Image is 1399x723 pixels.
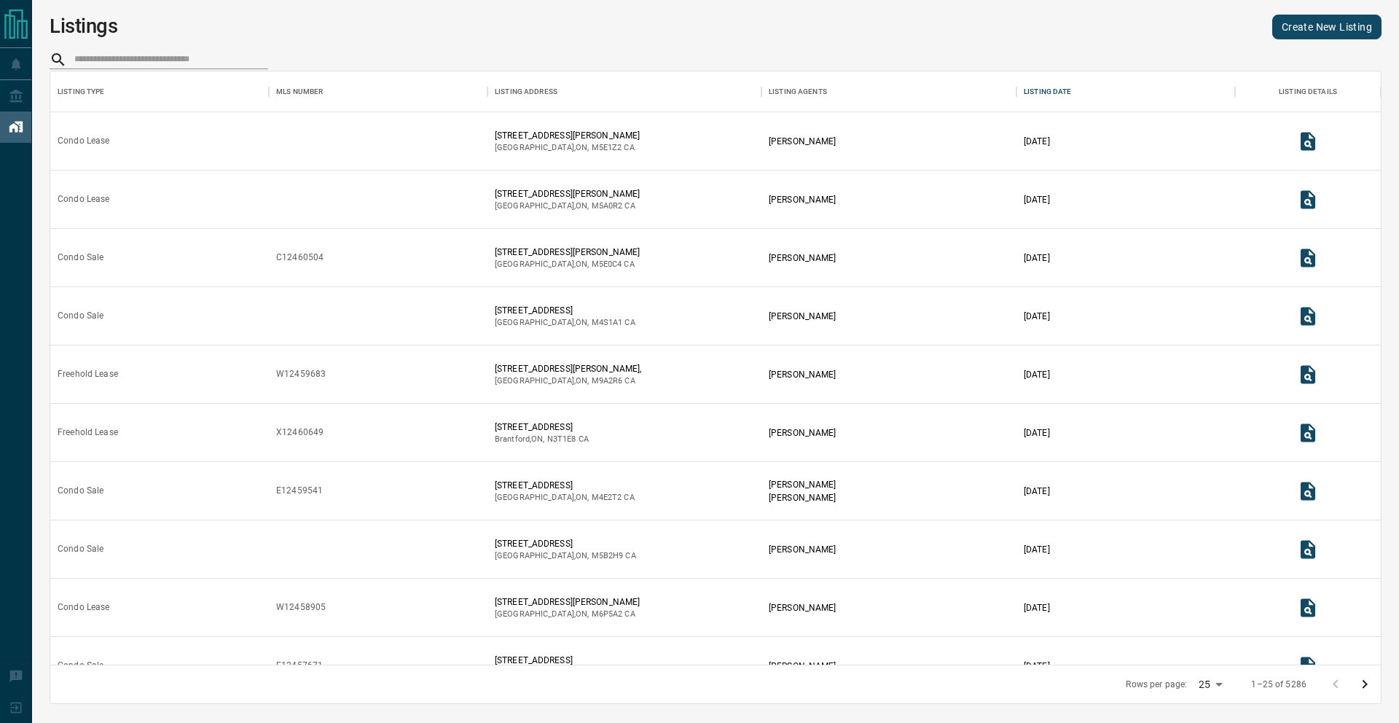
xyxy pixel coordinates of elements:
[1024,426,1050,439] p: [DATE]
[769,478,836,491] p: [PERSON_NAME]
[592,376,623,386] span: m9a2r6
[1272,15,1382,39] a: Create New Listing
[769,193,836,206] p: [PERSON_NAME]
[1293,477,1322,506] button: View Listing Details
[58,135,109,147] div: Condo Lease
[487,71,761,112] div: Listing Address
[769,426,836,439] p: [PERSON_NAME]
[495,492,635,504] p: [GEOGRAPHIC_DATA] , ON , CA
[592,143,622,152] span: m5e1z2
[1024,485,1050,498] p: [DATE]
[547,434,576,444] span: n3t1e8
[495,200,640,212] p: [GEOGRAPHIC_DATA] , ON , CA
[495,142,640,154] p: [GEOGRAPHIC_DATA] , ON , CA
[495,609,640,620] p: [GEOGRAPHIC_DATA] , ON , CA
[276,601,326,614] div: W12458905
[495,537,636,550] p: [STREET_ADDRESS]
[761,71,1016,112] div: Listing Agents
[1293,127,1322,156] button: View Listing Details
[276,660,323,672] div: E12457671
[50,71,269,112] div: Listing Type
[1024,601,1050,614] p: [DATE]
[769,491,836,504] p: [PERSON_NAME]
[495,479,635,492] p: [STREET_ADDRESS]
[1024,368,1050,381] p: [DATE]
[1293,535,1322,564] button: View Listing Details
[769,543,836,556] p: [PERSON_NAME]
[1024,135,1050,148] p: [DATE]
[495,259,640,270] p: [GEOGRAPHIC_DATA] , ON , CA
[269,71,487,112] div: MLS Number
[1293,418,1322,448] button: View Listing Details
[769,310,836,323] p: [PERSON_NAME]
[495,71,557,112] div: Listing Address
[495,246,640,259] p: [STREET_ADDRESS][PERSON_NAME]
[1126,679,1187,691] p: Rows per page:
[1024,543,1050,556] p: [DATE]
[769,71,827,112] div: Listing Agents
[1024,251,1050,265] p: [DATE]
[495,362,641,375] p: [STREET_ADDRESS][PERSON_NAME],
[769,368,836,381] p: [PERSON_NAME]
[1024,71,1072,112] div: Listing Date
[592,201,623,211] span: m5a0r2
[58,310,103,322] div: Condo Sale
[769,601,836,614] p: [PERSON_NAME]
[1293,185,1322,214] button: View Listing Details
[495,317,635,329] p: [GEOGRAPHIC_DATA] , ON , CA
[1293,593,1322,622] button: View Listing Details
[592,609,623,619] span: m6p5a2
[58,193,109,206] div: Condo Lease
[276,71,323,112] div: MLS Number
[276,368,326,380] div: W12459683
[276,251,324,264] div: C12460504
[592,259,622,269] span: m5e0c4
[1024,660,1050,673] p: [DATE]
[58,71,105,112] div: Listing Type
[769,251,836,265] p: [PERSON_NAME]
[769,660,836,673] p: [PERSON_NAME]
[592,318,623,327] span: m4s1a1
[58,251,103,264] div: Condo Sale
[495,654,638,667] p: [STREET_ADDRESS]
[495,421,589,434] p: [STREET_ADDRESS]
[495,304,635,317] p: [STREET_ADDRESS]
[1235,71,1381,112] div: Listing Details
[495,595,640,609] p: [STREET_ADDRESS][PERSON_NAME]
[1016,71,1235,112] div: Listing Date
[1024,310,1050,323] p: [DATE]
[592,493,622,502] span: m4e2t2
[1251,679,1306,691] p: 1–25 of 5286
[495,434,589,445] p: Brantford , ON , CA
[58,485,103,497] div: Condo Sale
[1293,652,1322,681] button: View Listing Details
[276,426,324,439] div: X12460649
[276,485,323,497] div: E12459541
[58,368,118,380] div: Freehold Lease
[58,601,109,614] div: Condo Lease
[592,551,624,560] span: m5b2h9
[58,426,118,439] div: Freehold Lease
[1350,670,1379,699] button: Go to next page
[58,660,103,672] div: Condo Sale
[1293,243,1322,273] button: View Listing Details
[50,15,118,38] h1: Listings
[1193,674,1228,695] div: 25
[495,375,641,387] p: [GEOGRAPHIC_DATA] , ON , CA
[1024,193,1050,206] p: [DATE]
[1279,71,1337,112] div: Listing Details
[58,543,103,555] div: Condo Sale
[495,129,640,142] p: [STREET_ADDRESS][PERSON_NAME]
[495,550,636,562] p: [GEOGRAPHIC_DATA] , ON , CA
[1293,360,1322,389] button: View Listing Details
[495,187,640,200] p: [STREET_ADDRESS][PERSON_NAME]
[769,135,836,148] p: [PERSON_NAME]
[1293,302,1322,331] button: View Listing Details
